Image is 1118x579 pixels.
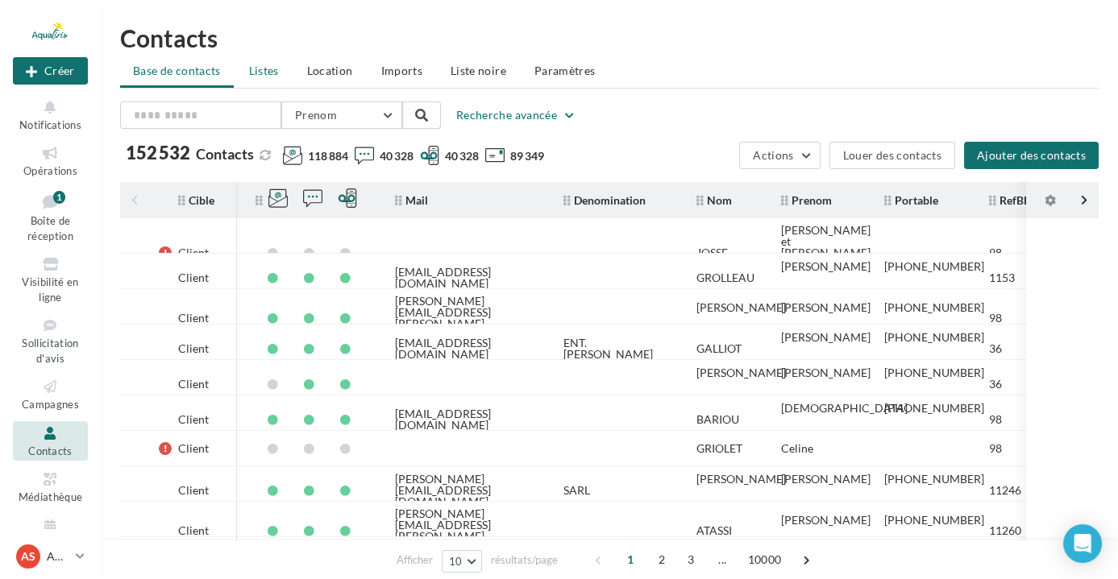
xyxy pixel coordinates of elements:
[380,148,414,164] span: 40 328
[281,101,402,129] button: Prenom
[442,550,483,573] button: 10
[23,164,77,177] span: Opérations
[989,443,1002,454] div: 98
[395,474,538,507] div: [PERSON_NAME][EMAIL_ADDRESS][DOMAIN_NAME]
[989,485,1021,496] div: 11246
[13,313,88,368] a: Sollicitation d'avis
[781,515,871,526] div: [PERSON_NAME]
[13,188,88,246] a: Boîte de réception1
[308,148,348,164] span: 118 884
[781,302,871,313] div: [PERSON_NAME]
[178,272,209,283] div: Client
[451,64,506,77] span: Liste noire
[884,474,984,485] div: [PHONE_NUMBER]
[884,403,984,414] div: [PHONE_NUMBER]
[395,408,538,431] div: [EMAIL_ADDRESS][DOMAIN_NAME]
[196,145,254,163] span: Contacts
[989,272,1015,283] div: 1153
[884,302,984,313] div: [PHONE_NUMBER]
[964,142,1099,169] button: Ajouter des contacts
[178,485,209,496] div: Client
[678,547,704,573] span: 3
[395,337,538,360] div: [EMAIL_ADDRESS][DOMAIN_NAME]
[884,515,984,526] div: [PHONE_NUMBER]
[781,443,813,454] div: Celine
[126,144,190,162] span: 152 532
[450,105,583,125] button: Recherche avancée
[649,547,675,573] span: 2
[989,414,1002,425] div: 98
[249,64,279,77] span: Listes
[445,148,479,164] span: 40 328
[28,445,73,457] span: Contacts
[13,421,88,461] a: Contacts
[178,247,209,258] div: Client
[13,252,88,307] a: Visibilité en ligne
[696,193,732,207] span: Nom
[13,95,88,134] button: Notifications
[709,547,735,573] span: ...
[696,414,739,425] div: BARIOU
[178,525,209,536] div: Client
[989,247,1002,258] div: 98
[381,64,422,77] span: Imports
[53,191,65,204] div: 1
[395,508,538,553] div: [PERSON_NAME][EMAIL_ADDRESS][PERSON_NAME][DOMAIN_NAME]
[989,378,1002,390] div: 36
[781,193,832,207] span: Prenom
[27,214,73,242] span: Boîte de réception
[395,193,428,207] span: Mail
[781,225,871,258] div: [PERSON_NAME] et [PERSON_NAME]
[13,141,88,180] a: Opérations
[397,552,433,568] span: Afficher
[13,374,88,414] a: Campagnes
[696,272,754,283] div: GROLLEAU
[534,64,596,77] span: Paramètres
[13,514,88,553] a: Calendrier
[884,193,938,207] span: Portable
[1063,524,1102,563] div: Open Intercom Messenger
[178,443,209,454] div: Client
[13,57,88,85] button: Créer
[449,555,463,568] span: 10
[884,261,984,272] div: [PHONE_NUMBER]
[989,193,1030,207] span: RefBE
[781,403,908,414] div: [DEMOGRAPHIC_DATA]
[47,548,69,565] p: AQUATIRIS Siège
[696,343,742,354] div: GALLIOT
[696,302,786,313] div: [PERSON_NAME]
[781,332,871,343] div: [PERSON_NAME]
[22,398,79,411] span: Campagnes
[19,118,81,131] span: Notifications
[178,343,209,354] div: Client
[491,552,558,568] span: résultats/page
[696,443,742,454] div: GRIOLET
[120,26,1099,50] h1: Contacts
[13,467,88,507] a: Médiathèque
[178,312,209,324] div: Client
[829,142,955,169] button: Louer des contacts
[395,296,538,341] div: [PERSON_NAME][EMAIL_ADDRESS][PERSON_NAME][DOMAIN_NAME]
[696,367,786,378] div: [PERSON_NAME]
[178,378,209,390] div: Client
[989,343,1002,354] div: 36
[563,337,671,360] div: ENT. [PERSON_NAME]
[178,193,214,207] span: Cible
[696,474,786,485] div: [PERSON_NAME]
[781,474,871,485] div: [PERSON_NAME]
[989,312,1002,324] div: 98
[22,275,78,304] span: Visibilité en ligne
[884,332,984,343] div: [PHONE_NUMBER]
[13,57,88,85] div: Nouvelle campagne
[563,193,646,207] span: Denomination
[22,337,78,365] span: Sollicitation d'avis
[884,367,984,378] div: [PHONE_NUMBER]
[617,547,643,573] span: 1
[989,525,1021,536] div: 11260
[13,541,88,572] a: AS AQUATIRIS Siège
[295,108,337,122] span: Prenom
[178,414,209,425] div: Client
[395,267,538,289] div: [EMAIL_ADDRESS][DOMAIN_NAME]
[781,367,871,378] div: [PERSON_NAME]
[696,247,728,258] div: JOSSE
